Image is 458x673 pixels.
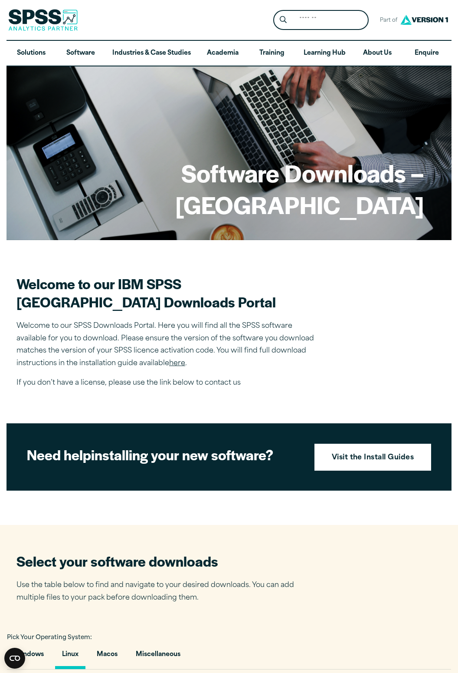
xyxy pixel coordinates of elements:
[275,12,291,28] button: Search magnifying glass icon
[273,10,369,30] form: Site Header Search Form
[7,41,451,66] nav: Desktop version of site main menu
[16,579,307,604] p: Use the table below to find and navigate to your desired downloads. You can add multiple files to...
[56,41,105,66] a: Software
[16,320,320,370] p: Welcome to our SPSS Downloads Portal. Here you will find all the SPSS software available for you ...
[4,648,25,669] button: Open CMP widget
[34,157,424,220] h1: Software Downloads – [GEOGRAPHIC_DATA]
[314,444,432,471] a: Visit the Install Guides
[16,274,320,311] h2: Welcome to our IBM SPSS [GEOGRAPHIC_DATA] Downloads Portal
[55,644,85,669] button: Linux
[198,41,247,66] a: Academia
[27,445,91,464] strong: Need help
[332,452,414,464] strong: Visit the Install Guides
[7,635,92,640] span: Pick Your Operating System:
[280,16,287,23] svg: Search magnifying glass icon
[402,41,451,66] a: Enquire
[8,9,78,31] img: SPSS Analytics Partner
[7,644,51,669] button: Windows
[353,41,402,66] a: About Us
[105,41,198,66] a: Industries & Case Studies
[27,445,301,464] h2: installing your new software?
[297,41,353,66] a: Learning Hub
[247,41,297,66] a: Training
[16,552,307,570] h2: Select your software downloads
[90,644,124,669] button: Macos
[129,644,187,669] button: Miscellaneous
[398,12,450,28] img: Version1 Logo
[16,377,320,389] p: If you don’t have a license, please use the link below to contact us
[7,41,56,66] a: Solutions
[169,360,185,367] a: here
[376,14,399,27] span: Part of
